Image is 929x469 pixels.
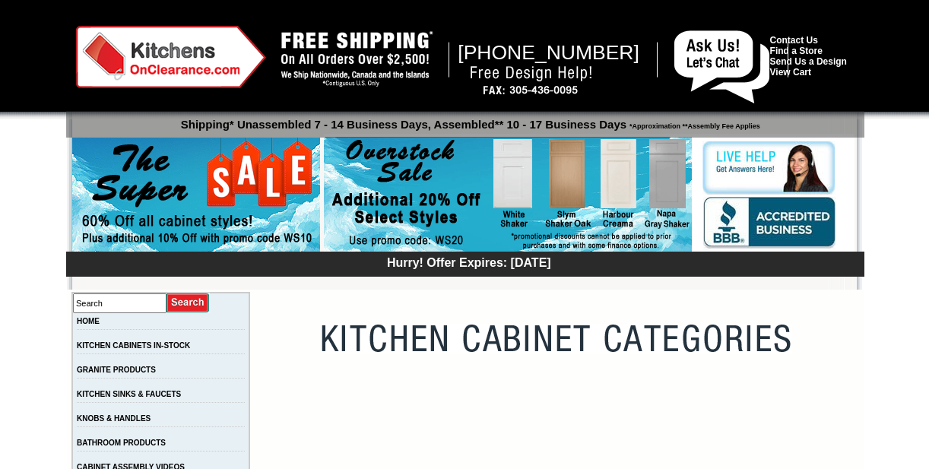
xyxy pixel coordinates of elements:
a: KITCHEN CABINETS IN-STOCK [77,341,190,350]
p: Shipping* Unassembled 7 - 14 Business Days, Assembled** 10 - 17 Business Days [74,111,864,131]
a: BATHROOM PRODUCTS [77,439,166,447]
span: [PHONE_NUMBER] [458,41,639,64]
span: *Approximation **Assembly Fee Applies [626,119,760,130]
a: Find a Store [770,46,823,56]
a: GRANITE PRODUCTS [77,366,156,374]
a: Send Us a Design [770,56,847,67]
a: Contact Us [770,35,818,46]
a: HOME [77,317,100,325]
input: Submit [166,293,210,313]
a: View Cart [770,67,811,78]
a: KITCHEN SINKS & FAUCETS [77,390,181,398]
a: KNOBS & HANDLES [77,414,151,423]
div: Hurry! Offer Expires: [DATE] [74,254,864,270]
img: Kitchens on Clearance Logo [76,26,266,88]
